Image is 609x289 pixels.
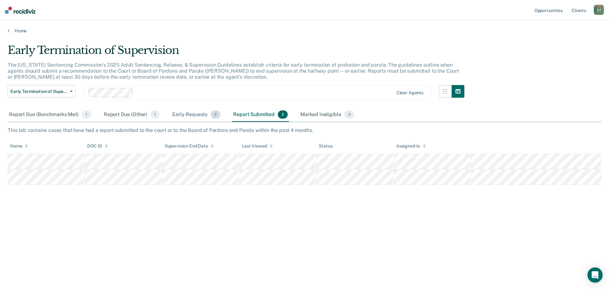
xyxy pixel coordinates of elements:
[8,44,464,62] div: Early Termination of Supervision
[8,108,92,122] div: Report Due (Benchmarks Met)1
[87,143,108,149] div: DOC ID
[171,108,222,122] div: Early Requests2
[594,5,604,15] div: S J
[8,28,601,34] a: Home
[587,267,603,283] div: Open Intercom Messenger
[165,143,214,149] div: Supervision End Date
[8,62,459,80] p: The [US_STATE] Sentencing Commission’s 2025 Adult Sentencing, Release, & Supervision Guidelines e...
[278,110,288,119] span: 2
[8,85,75,98] button: Early Termination of Supervision
[396,90,423,95] div: Clear agents
[242,143,272,149] div: Last Viewed
[344,110,354,119] span: 0
[82,110,91,119] span: 1
[299,108,356,122] div: Marked Ineligible0
[5,7,36,14] img: Recidiviz
[232,108,289,122] div: Report Submitted2
[594,5,604,15] button: SJ
[396,143,426,149] div: Assigned to
[211,110,220,119] span: 2
[150,110,160,119] span: 1
[319,143,332,149] div: Status
[10,89,68,94] span: Early Termination of Supervision
[10,143,28,149] div: Name
[8,127,601,133] div: This tab contains cases that have had a report submitted to the court or to the Board of Pardons ...
[102,108,161,122] div: Report Due (Other)1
